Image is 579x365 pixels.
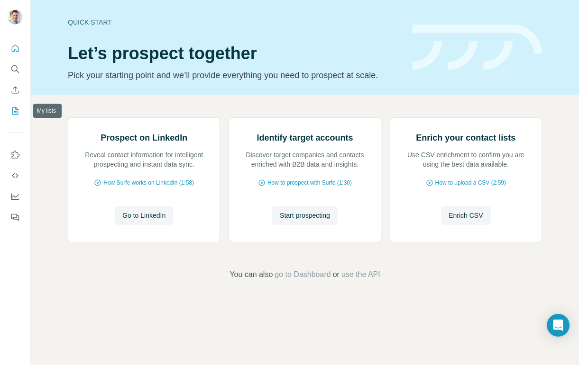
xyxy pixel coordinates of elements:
h1: Let’s prospect together [68,44,401,63]
span: How to prospect with Surfe (1:30) [267,178,352,187]
h2: Identify target accounts [257,131,353,144]
div: Open Intercom Messenger [547,314,570,337]
div: Quick start [68,18,401,27]
span: You can also [230,269,273,280]
h2: Prospect on LinkedIn [101,131,187,144]
button: Start prospecting [272,206,338,225]
span: How to upload a CSV (2:59) [435,178,506,187]
button: use the API [341,269,380,280]
h2: Enrich your contact lists [416,131,515,144]
p: Pick your starting point and we’ll provide everything you need to prospect at scale. [68,69,401,82]
span: Start prospecting [280,211,330,220]
button: Use Surfe API [8,167,23,184]
p: Reveal contact information for intelligent prospecting and instant data sync. [78,150,210,169]
span: How Surfe works on LinkedIn (1:58) [103,178,194,187]
span: Go to LinkedIn [122,211,165,220]
button: go to Dashboard [275,269,331,280]
button: Search [8,61,23,78]
img: Avatar [8,9,23,25]
button: Feedback [8,209,23,226]
button: Use Surfe on LinkedIn [8,146,23,163]
button: Quick start [8,40,23,57]
button: Go to LinkedIn [115,206,173,225]
p: Discover target companies and contacts enriched with B2B data and insights. [239,150,371,169]
button: Enrich CSV [441,206,490,225]
button: Enrich CSV [8,81,23,98]
p: Use CSV enrichment to confirm you are using the best data available. [400,150,532,169]
span: Enrich CSV [449,211,483,220]
span: or [333,269,340,280]
img: banner [413,25,542,71]
button: My lists [8,102,23,119]
button: Dashboard [8,188,23,205]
